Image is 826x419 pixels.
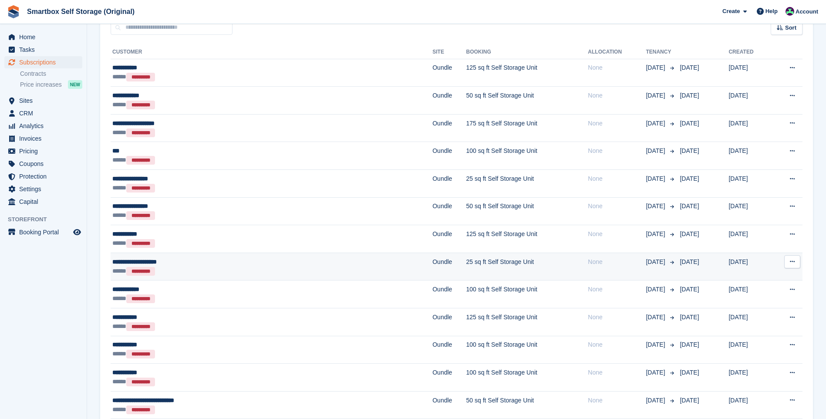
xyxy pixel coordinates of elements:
[646,285,667,294] span: [DATE]
[588,368,646,377] div: None
[646,119,667,128] span: [DATE]
[588,63,646,72] div: None
[111,45,432,59] th: Customer
[466,225,588,253] td: 125 sq ft Self Storage Unit
[680,92,699,99] span: [DATE]
[728,170,771,198] td: [DATE]
[7,5,20,18] img: stora-icon-8386f47178a22dfd0bd8f6a31ec36ba5ce8667c1dd55bd0f319d3a0aa187defe.svg
[680,286,699,293] span: [DATE]
[588,257,646,267] div: None
[466,280,588,308] td: 100 sq ft Self Storage Unit
[728,364,771,392] td: [DATE]
[646,230,667,239] span: [DATE]
[466,170,588,198] td: 25 sq ft Self Storage Unit
[432,308,466,336] td: Oundle
[728,197,771,225] td: [DATE]
[680,203,699,209] span: [DATE]
[432,59,466,87] td: Oundle
[466,364,588,392] td: 100 sq ft Self Storage Unit
[680,120,699,127] span: [DATE]
[72,227,82,237] a: Preview store
[19,95,71,107] span: Sites
[466,87,588,115] td: 50 sq ft Self Storage Unit
[588,119,646,128] div: None
[432,280,466,308] td: Oundle
[8,215,87,224] span: Storefront
[728,87,771,115] td: [DATE]
[24,4,138,19] a: Smartbox Self Storage (Original)
[646,313,667,322] span: [DATE]
[680,147,699,154] span: [DATE]
[432,87,466,115] td: Oundle
[796,7,818,16] span: Account
[466,253,588,280] td: 25 sq ft Self Storage Unit
[432,142,466,170] td: Oundle
[588,91,646,100] div: None
[728,114,771,142] td: [DATE]
[785,24,796,32] span: Sort
[588,230,646,239] div: None
[432,253,466,280] td: Oundle
[19,196,71,208] span: Capital
[646,257,667,267] span: [DATE]
[728,336,771,364] td: [DATE]
[19,170,71,182] span: Protection
[466,197,588,225] td: 50 sq ft Self Storage Unit
[680,258,699,265] span: [DATE]
[432,197,466,225] td: Oundle
[4,107,82,119] a: menu
[680,341,699,348] span: [DATE]
[728,45,771,59] th: Created
[19,107,71,119] span: CRM
[19,31,71,43] span: Home
[19,132,71,145] span: Invoices
[466,114,588,142] td: 175 sq ft Self Storage Unit
[646,91,667,100] span: [DATE]
[646,340,667,349] span: [DATE]
[4,120,82,132] a: menu
[466,59,588,87] td: 125 sq ft Self Storage Unit
[466,142,588,170] td: 100 sq ft Self Storage Unit
[680,397,699,404] span: [DATE]
[588,146,646,155] div: None
[588,202,646,211] div: None
[646,63,667,72] span: [DATE]
[19,56,71,68] span: Subscriptions
[646,174,667,183] span: [DATE]
[588,174,646,183] div: None
[20,81,62,89] span: Price increases
[4,56,82,68] a: menu
[680,230,699,237] span: [DATE]
[728,225,771,253] td: [DATE]
[728,142,771,170] td: [DATE]
[4,158,82,170] a: menu
[646,45,676,59] th: Tenancy
[728,280,771,308] td: [DATE]
[4,44,82,56] a: menu
[4,196,82,208] a: menu
[466,308,588,336] td: 125 sq ft Self Storage Unit
[432,364,466,392] td: Oundle
[588,45,646,59] th: Allocation
[588,285,646,294] div: None
[4,145,82,157] a: menu
[4,226,82,238] a: menu
[680,64,699,71] span: [DATE]
[765,7,778,16] span: Help
[432,391,466,419] td: Oundle
[432,170,466,198] td: Oundle
[466,391,588,419] td: 50 sq ft Self Storage Unit
[728,308,771,336] td: [DATE]
[19,183,71,195] span: Settings
[20,80,82,89] a: Price increases NEW
[20,70,82,78] a: Contracts
[728,391,771,419] td: [DATE]
[786,7,794,16] img: Alex Selenitsas
[4,95,82,107] a: menu
[4,170,82,182] a: menu
[19,44,71,56] span: Tasks
[432,336,466,364] td: Oundle
[68,80,82,89] div: NEW
[646,396,667,405] span: [DATE]
[680,314,699,321] span: [DATE]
